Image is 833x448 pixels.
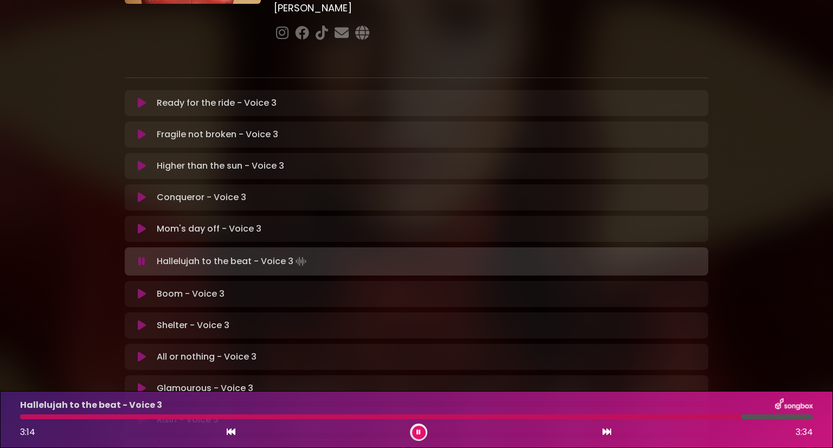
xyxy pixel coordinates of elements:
[157,159,284,172] p: Higher than the sun - Voice 3
[157,97,277,110] p: Ready for the ride - Voice 3
[157,254,309,269] p: Hallelujah to the beat - Voice 3
[20,426,35,438] span: 3:14
[157,128,278,141] p: Fragile not broken - Voice 3
[796,426,813,439] span: 3:34
[20,399,162,412] p: Hallelujah to the beat - Voice 3
[775,398,813,412] img: songbox-logo-white.png
[293,254,309,269] img: waveform4.gif
[157,319,229,332] p: Shelter - Voice 3
[157,191,246,204] p: Conqueror - Voice 3
[274,2,708,14] h3: [PERSON_NAME]
[157,350,257,363] p: All or nothing - Voice 3
[157,222,261,235] p: Mom's day off - Voice 3
[157,287,225,300] p: Boom - Voice 3
[157,382,253,395] p: Glamourous - Voice 3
